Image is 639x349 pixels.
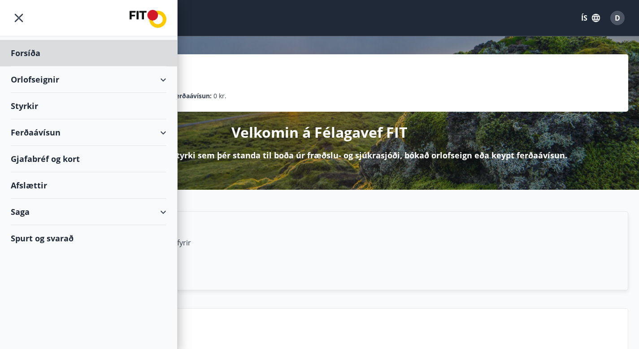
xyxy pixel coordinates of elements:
span: 0 kr. [213,91,226,101]
div: Styrkir [11,93,166,119]
button: D [607,7,628,29]
div: Spurt og svarað [11,225,166,251]
button: ÍS [576,10,605,26]
div: Ferðaávísun [11,119,166,146]
div: Forsíða [11,40,166,66]
div: Afslættir [11,172,166,199]
div: Saga [11,199,166,225]
p: Næstu helgi [77,331,621,346]
img: union_logo [130,10,166,28]
div: Gjafabréf og kort [11,146,166,172]
span: D [615,13,620,23]
p: Ferðaávísun : [172,91,212,101]
p: Velkomin á Félagavef FIT [231,122,408,142]
div: Orlofseignir [11,66,166,93]
p: Hér getur þú sótt um þá styrki sem þér standa til boða úr fræðslu- og sjúkrasjóði, bókað orlofsei... [72,149,567,161]
button: menu [11,10,27,26]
